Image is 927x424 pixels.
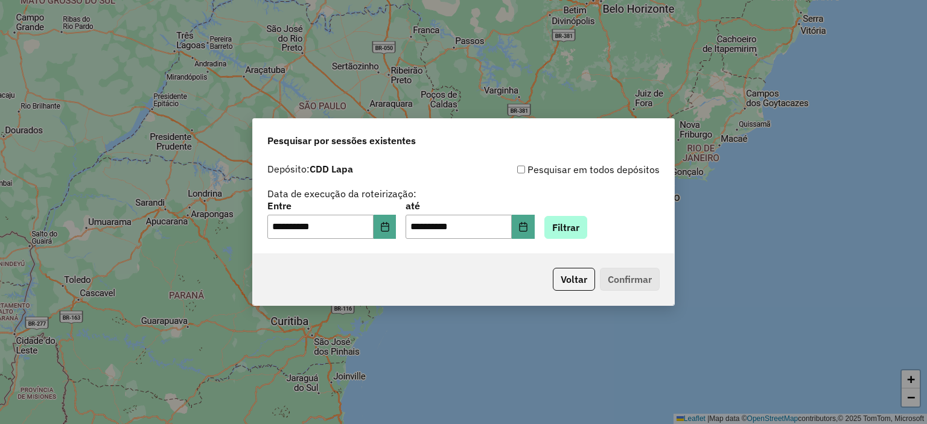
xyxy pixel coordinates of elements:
[406,198,534,213] label: até
[310,163,353,175] strong: CDD Lapa
[267,133,416,148] span: Pesquisar por sessões existentes
[463,162,660,177] div: Pesquisar em todos depósitos
[267,198,396,213] label: Entre
[267,162,353,176] label: Depósito:
[553,268,595,291] button: Voltar
[374,215,397,239] button: Choose Date
[544,216,587,239] button: Filtrar
[267,186,416,201] label: Data de execução da roteirização:
[512,215,535,239] button: Choose Date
